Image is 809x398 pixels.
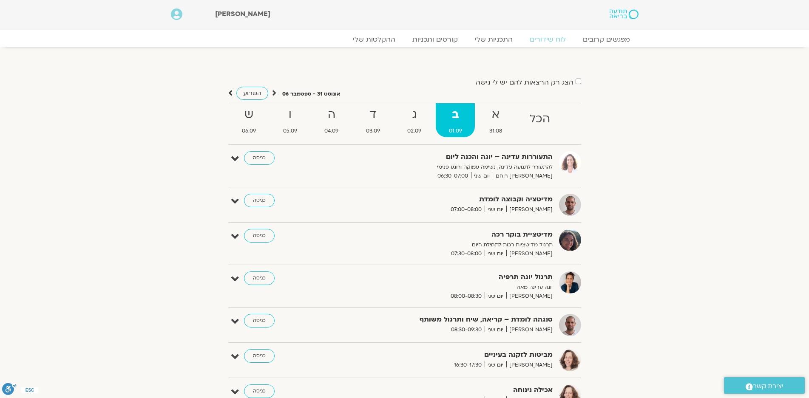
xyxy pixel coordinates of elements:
[466,35,521,44] a: התכניות שלי
[448,325,485,334] span: 08:30-09:30
[244,384,275,398] a: כניסה
[244,349,275,363] a: כניסה
[244,194,275,207] a: כניסה
[244,314,275,327] a: כניסה
[477,127,515,135] span: 31.08
[344,35,404,44] a: ההקלטות שלי
[485,325,506,334] span: יום שני
[477,103,515,137] a: א31.08
[344,151,553,163] strong: התעוררות עדינה – יוגה והכנה ליום
[753,381,783,392] span: יצירת קשר
[312,127,351,135] span: 04.09
[353,105,393,124] strong: ד
[506,292,553,301] span: [PERSON_NAME]
[448,249,485,258] span: 07:30-08:00
[506,205,553,214] span: [PERSON_NAME]
[236,87,268,100] a: השבוע
[404,35,466,44] a: קורסים ותכניות
[436,105,474,124] strong: ב
[244,151,275,165] a: כניסה
[451,361,485,370] span: 16:30-17:30
[229,127,269,135] span: 06.09
[395,103,434,137] a: ג02.09
[344,240,553,249] p: תרגול מדיטציות רכות לתחילת היום
[270,127,310,135] span: 05.09
[344,349,553,361] strong: מביטות לזקנה בעיניים
[353,127,393,135] span: 03.09
[344,283,553,292] p: יוגה עדינה מאוד
[344,314,553,325] strong: סנגהה לומדת – קריאה, שיח ותרגול משותף
[244,271,275,285] a: כניסה
[215,9,270,19] span: [PERSON_NAME]
[171,35,639,44] nav: Menu
[436,103,474,137] a: ב01.09
[344,271,553,283] strong: תרגול יוגה תרפיה
[270,103,310,137] a: ו05.09
[485,205,506,214] span: יום שני
[448,292,485,301] span: 08:00-08:30
[229,103,269,137] a: ש06.09
[229,105,269,124] strong: ש
[485,249,506,258] span: יום שני
[395,105,434,124] strong: ג
[344,384,553,396] strong: אכילה נינוחה
[476,79,573,86] label: הצג רק הרצאות להם יש לי גישה
[270,105,310,124] strong: ו
[724,377,805,394] a: יצירת קשר
[448,205,485,214] span: 07:00-08:00
[243,89,261,97] span: השבוע
[282,90,341,99] p: אוגוסט 31 - ספטמבר 06
[477,105,515,124] strong: א
[434,172,471,181] span: 06:30-07:00
[353,103,393,137] a: ד03.09
[344,194,553,205] strong: מדיטציה וקבוצה לומדת
[506,249,553,258] span: [PERSON_NAME]
[312,105,351,124] strong: ה
[485,292,506,301] span: יום שני
[244,229,275,243] a: כניסה
[395,127,434,135] span: 02.09
[517,110,563,129] strong: הכל
[485,361,506,370] span: יום שני
[436,127,474,135] span: 01.09
[471,172,493,181] span: יום שני
[312,103,351,137] a: ה04.09
[517,103,563,137] a: הכל
[521,35,574,44] a: לוח שידורים
[574,35,639,44] a: מפגשים קרובים
[506,361,553,370] span: [PERSON_NAME]
[344,163,553,172] p: להתעורר לתנועה עדינה, נשימה עמוקה ורוגע פנימי
[344,229,553,240] strong: מדיטציית בוקר רכה
[506,325,553,334] span: [PERSON_NAME]
[493,172,553,181] span: [PERSON_NAME] רוחם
